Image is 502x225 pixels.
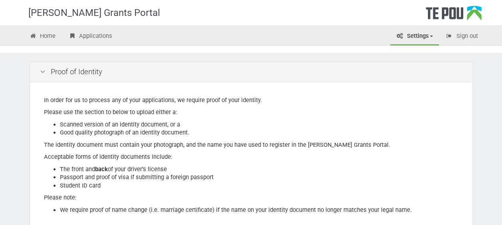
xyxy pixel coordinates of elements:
p: The identity document must contain your photograph, and the name you have used to register in the... [44,141,458,149]
a: Home [24,28,62,45]
a: Sign out [440,28,484,45]
li: Student ID card [60,182,458,190]
li: Scanned version of an identity document, or a [60,120,458,129]
div: Proof of Identity [30,62,472,82]
p: Acceptable forms of identity documents include: [44,153,458,161]
a: Settings [390,28,439,45]
li: We require proof of name change (i.e. marriage certificate) if the name on your identity document... [60,206,458,214]
p: Please note: [44,193,458,202]
b: back [95,166,108,173]
li: Passport and proof of visa if submitting a foreign passport [60,173,458,182]
a: Applications [62,28,118,45]
div: Te Pou Logo [426,6,482,26]
p: Please use the section to below to upload either a: [44,108,458,116]
li: Good quality photograph of an identity document. [60,128,458,137]
li: The front and of your driver’s license [60,165,458,174]
p: In order for us to process any of your applications, we require proof of your identity. [44,96,458,105]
